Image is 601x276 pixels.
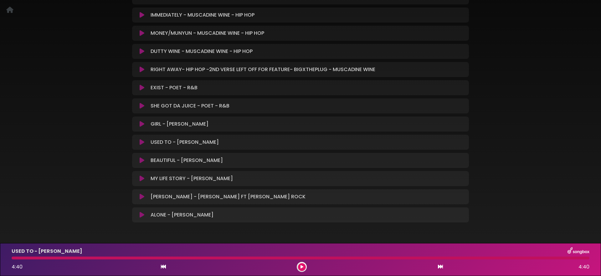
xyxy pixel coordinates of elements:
p: USED TO - [PERSON_NAME] [151,138,219,146]
p: MONEY/MUNYUN - MUSCADINE WINE - HIP HOP [151,29,264,37]
p: BEAUTIFUL - [PERSON_NAME] [151,157,223,164]
p: USED TO - [PERSON_NAME] [12,247,82,255]
p: DUTTY WINE - MUSCADINE WINE - HIP HOP [151,48,253,55]
img: songbox-logo-white.png [568,247,589,255]
p: EXIST - POET - R&B [151,84,198,91]
p: MY LIFE STORY - [PERSON_NAME] [151,175,233,182]
p: ALONE - [PERSON_NAME] [151,211,213,219]
p: SHE GOT DA JUICE - POET - R&B [151,102,229,110]
p: RIGHT AWAY- HIP HOP -2ND VERSE LEFT OFF FOR FEATURE- BIGXTHEPLUG - MUSCADINE WINE [151,66,375,73]
p: GIRL - [PERSON_NAME] [151,120,208,128]
p: IMMEDIATELY - MUSCADINE WINE - HIP HOP [151,11,254,19]
p: [PERSON_NAME] - [PERSON_NAME] FT [PERSON_NAME] ROCK [151,193,306,200]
